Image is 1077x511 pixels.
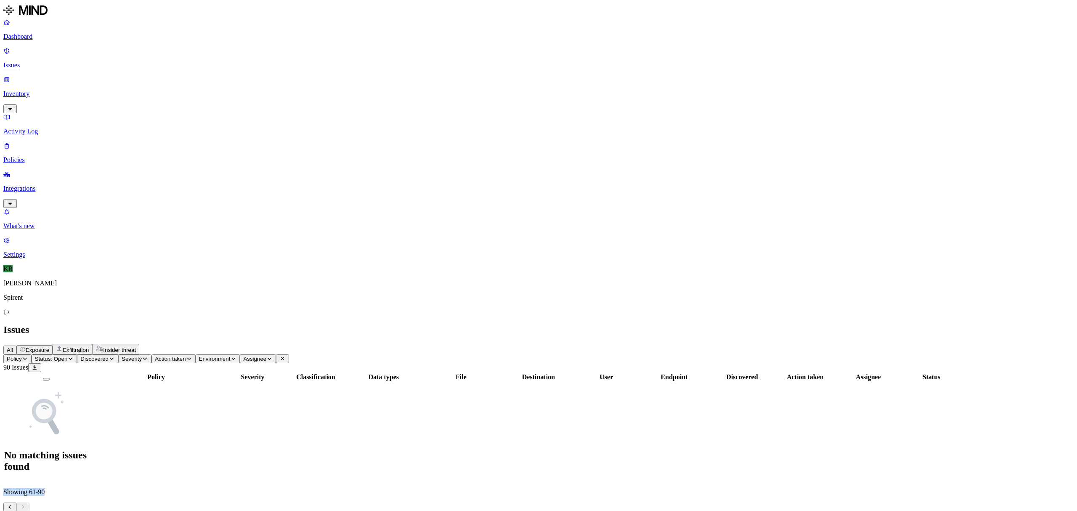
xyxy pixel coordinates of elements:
[505,373,571,381] div: Destination
[3,90,1074,98] p: Inventory
[3,324,1074,335] h2: Issues
[3,128,1074,135] p: Activity Log
[243,356,266,362] span: Assignee
[26,347,49,353] span: Exposure
[3,265,13,272] span: KR
[3,61,1074,69] p: Issues
[3,19,1074,40] a: Dashboard
[224,373,281,381] div: Severity
[709,373,775,381] div: Discovered
[835,373,901,381] div: Assignee
[199,356,231,362] span: Environment
[3,208,1074,230] a: What's new
[80,356,109,362] span: Discovered
[777,373,834,381] div: Action taken
[3,237,1074,258] a: Settings
[3,142,1074,164] a: Policies
[3,488,1074,496] p: Showing
[4,450,88,472] h1: No matching issues found
[3,170,1074,207] a: Integrations
[3,251,1074,258] p: Settings
[3,33,1074,40] p: Dashboard
[3,47,1074,69] a: Issues
[641,373,707,381] div: Endpoint
[29,488,45,495] span: 61 - 90
[3,364,28,371] span: 90 Issues
[3,113,1074,135] a: Activity Log
[21,389,72,439] img: NoSearchResult.svg
[103,347,136,353] span: Insider threat
[350,373,416,381] div: Data types
[3,3,48,17] img: MIND
[3,185,1074,192] p: Integrations
[903,373,960,381] div: Status
[3,3,1074,19] a: MIND
[7,356,22,362] span: Policy
[3,156,1074,164] p: Policies
[419,373,504,381] div: File
[573,373,639,381] div: User
[35,356,68,362] span: Status: Open
[283,373,349,381] div: Classification
[155,356,186,362] span: Action taken
[43,378,50,381] button: Select all
[3,222,1074,230] p: What's new
[3,76,1074,112] a: Inventory
[63,347,89,353] span: Exfiltration
[7,347,13,353] span: All
[3,294,1074,301] p: Spirent
[122,356,142,362] span: Severity
[90,373,223,381] div: Policy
